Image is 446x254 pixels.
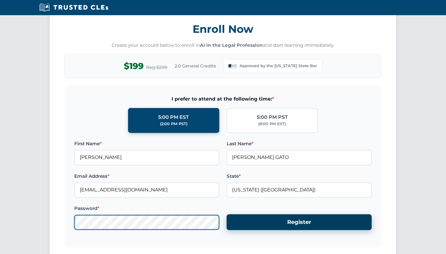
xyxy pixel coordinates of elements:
[227,150,372,165] input: Enter your last name
[74,150,219,165] input: Enter your first name
[227,183,372,198] input: Louisiana (LA)
[74,183,219,198] input: Enter your email
[160,121,187,127] div: (2:00 PM PST)
[74,95,372,103] span: I prefer to attend at the following time:
[227,173,372,180] label: State
[259,121,286,127] div: (8:00 PM EST)
[239,63,317,69] span: Approved by the [US_STATE] State Bar
[228,62,237,70] img: Louisiana State Bar
[124,60,144,73] span: $199
[64,42,382,49] p: Create your account below to enroll in and start learning immediately.
[74,140,219,148] label: First Name
[200,43,263,48] strong: AI in the Legal Profession
[175,63,216,70] span: 2.0 General Credits
[37,3,110,12] img: Trusted CLEs
[257,114,288,122] div: 5:00 PM PST
[227,215,372,231] button: Register
[74,173,219,180] label: Email Address
[159,114,189,122] div: 5:00 PM EST
[74,205,219,212] label: Password
[146,64,167,71] span: Reg $299
[64,19,382,39] h3: Enroll Now
[227,140,372,148] label: Last Name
